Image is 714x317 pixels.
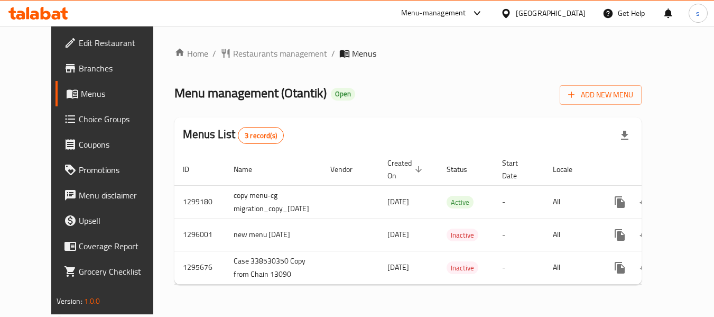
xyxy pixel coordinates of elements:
div: Open [331,88,355,101]
span: ID [183,163,203,176]
a: Home [174,47,208,60]
nav: breadcrumb [174,47,642,60]
span: Coverage Report [79,240,162,252]
td: 1295676 [174,251,225,284]
span: Inactive [447,262,478,274]
span: Coupons [79,138,162,151]
td: copy menu-cg migration_copy_[DATE] [225,185,322,219]
button: more [607,189,633,215]
li: / [212,47,216,60]
a: Coverage Report [55,233,171,259]
span: Version: [57,294,82,308]
div: Export file [612,123,637,148]
a: Edit Restaurant [55,30,171,56]
span: Menus [352,47,376,60]
span: Menu disclaimer [79,189,162,202]
div: Menu-management [401,7,466,20]
a: Upsell [55,208,171,233]
button: more [607,255,633,280]
span: Edit Restaurant [79,37,162,49]
span: Upsell [79,214,162,227]
span: Created On [387,157,425,182]
span: Inactive [447,229,478,241]
a: Coupons [55,132,171,157]
td: Case 338530350 Copy from Chain 13090 [225,251,322,284]
span: Status [447,163,481,176]
div: Inactive [447,261,478,274]
h2: Menus List [183,126,284,144]
a: Menu disclaimer [55,183,171,208]
a: Choice Groups [55,106,171,132]
span: [DATE] [387,228,409,241]
a: Grocery Checklist [55,259,171,284]
a: Restaurants management [220,47,327,60]
span: Active [447,196,474,209]
td: new menu [DATE] [225,219,322,251]
span: Grocery Checklist [79,265,162,278]
td: - [494,219,544,251]
span: 3 record(s) [238,131,283,141]
div: Inactive [447,229,478,241]
a: Menus [55,81,171,106]
span: Choice Groups [79,113,162,125]
td: - [494,185,544,219]
td: 1299180 [174,185,225,219]
button: Change Status [633,222,658,248]
span: Open [331,89,355,98]
button: Add New Menu [560,85,642,105]
td: All [544,219,599,251]
button: more [607,222,633,248]
button: Change Status [633,255,658,280]
div: [GEOGRAPHIC_DATA] [516,7,586,19]
span: [DATE] [387,260,409,274]
span: Branches [79,62,162,75]
span: Menus [81,87,162,100]
td: - [494,251,544,284]
button: Change Status [633,189,658,215]
td: 1296001 [174,219,225,251]
span: Vendor [330,163,366,176]
a: Promotions [55,157,171,183]
span: Add New Menu [568,88,633,102]
span: Start Date [502,157,532,182]
li: / [331,47,335,60]
span: Restaurants management [233,47,327,60]
span: [DATE] [387,195,409,209]
a: Branches [55,56,171,81]
span: s [696,7,700,19]
td: All [544,185,599,219]
td: All [544,251,599,284]
span: 1.0.0 [84,294,100,308]
span: Menu management ( Otantik ) [174,81,327,105]
div: Total records count [238,127,284,144]
span: Name [234,163,266,176]
span: Locale [553,163,586,176]
span: Promotions [79,164,162,176]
